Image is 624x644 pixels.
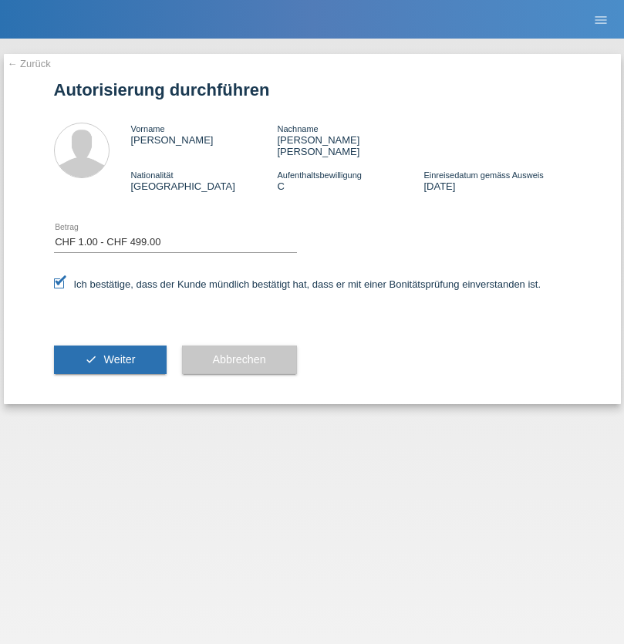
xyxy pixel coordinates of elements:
[131,123,278,146] div: [PERSON_NAME]
[277,123,423,157] div: [PERSON_NAME] [PERSON_NAME]
[585,15,616,24] a: menu
[103,353,135,366] span: Weiter
[423,169,570,192] div: [DATE]
[277,124,318,133] span: Nachname
[131,169,278,192] div: [GEOGRAPHIC_DATA]
[131,170,174,180] span: Nationalität
[8,58,51,69] a: ← Zurück
[593,12,609,28] i: menu
[213,353,266,366] span: Abbrechen
[131,124,165,133] span: Vorname
[182,346,297,375] button: Abbrechen
[54,346,167,375] button: check Weiter
[277,169,423,192] div: C
[277,170,361,180] span: Aufenthaltsbewilligung
[85,353,97,366] i: check
[54,278,541,290] label: Ich bestätige, dass der Kunde mündlich bestätigt hat, dass er mit einer Bonitätsprüfung einversta...
[423,170,543,180] span: Einreisedatum gemäss Ausweis
[54,80,571,99] h1: Autorisierung durchführen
